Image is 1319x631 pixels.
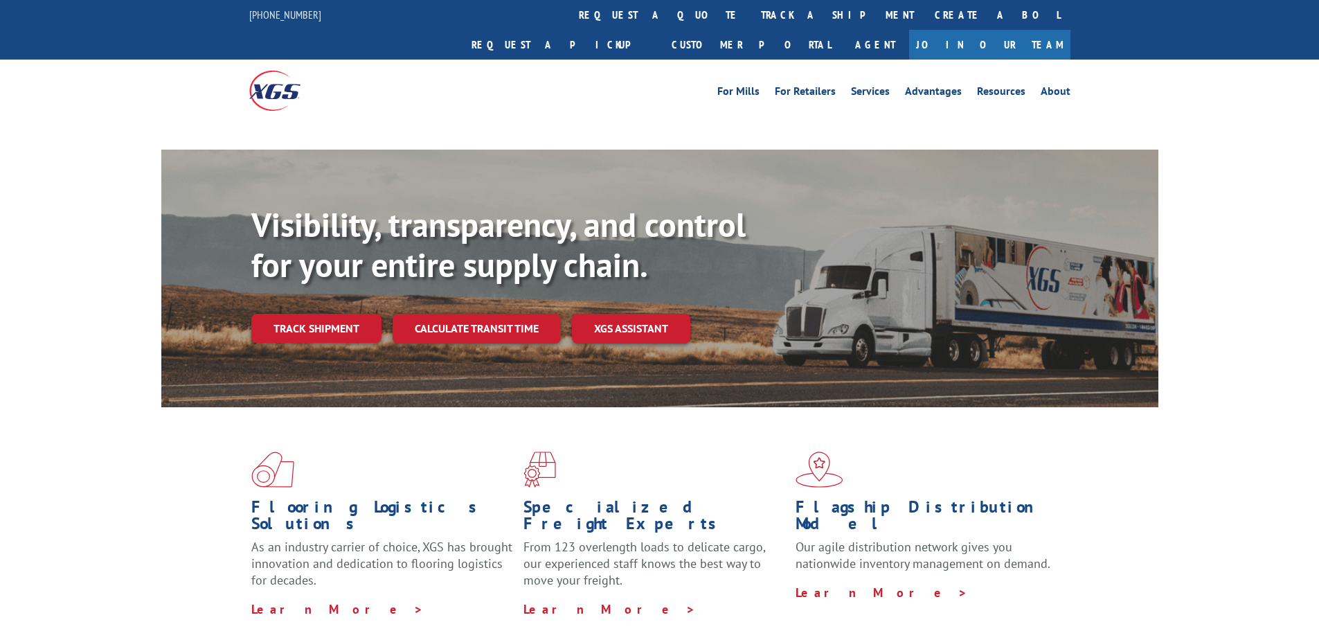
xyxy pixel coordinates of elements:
[717,86,760,101] a: For Mills
[572,314,690,344] a: XGS ASSISTANT
[251,203,746,286] b: Visibility, transparency, and control for your entire supply chain.
[523,539,785,601] p: From 123 overlength loads to delicate cargo, our experienced staff knows the best way to move you...
[661,30,841,60] a: Customer Portal
[905,86,962,101] a: Advantages
[249,8,321,21] a: [PHONE_NUMBER]
[796,585,968,601] a: Learn More >
[251,314,382,343] a: Track shipment
[523,499,785,539] h1: Specialized Freight Experts
[977,86,1025,101] a: Resources
[523,601,696,617] a: Learn More >
[461,30,661,60] a: Request a pickup
[909,30,1070,60] a: Join Our Team
[1041,86,1070,101] a: About
[796,539,1050,571] span: Our agile distribution network gives you nationwide inventory management on demand.
[251,499,513,539] h1: Flooring Logistics Solutions
[523,452,556,488] img: xgs-icon-focused-on-flooring-red
[251,539,512,588] span: As an industry carrier of choice, XGS has brought innovation and dedication to flooring logistics...
[796,452,843,488] img: xgs-icon-flagship-distribution-model-red
[796,499,1057,539] h1: Flagship Distribution Model
[851,86,890,101] a: Services
[841,30,909,60] a: Agent
[251,452,294,488] img: xgs-icon-total-supply-chain-intelligence-red
[251,601,424,617] a: Learn More >
[393,314,561,344] a: Calculate transit time
[775,86,836,101] a: For Retailers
